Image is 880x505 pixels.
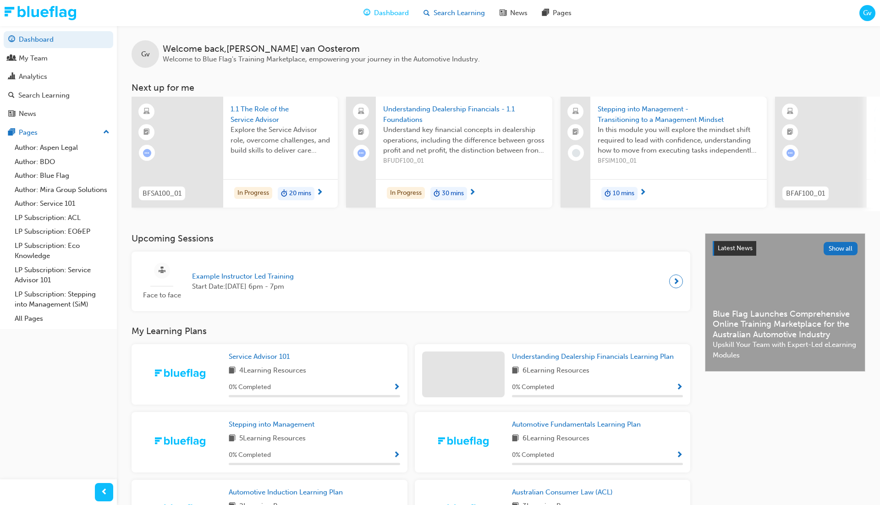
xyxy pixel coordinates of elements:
[132,233,690,244] h3: Upcoming Sessions
[8,129,15,137] span: pages-icon
[143,149,151,157] span: learningRecordVerb_ATTEMPT-icon
[19,127,38,138] div: Pages
[281,188,287,200] span: duration-icon
[512,433,519,445] span: book-icon
[572,106,579,118] span: laptop-icon
[393,384,400,392] span: Show Progress
[19,71,47,82] div: Analytics
[4,105,113,122] a: News
[143,188,181,199] span: BFSA100_01
[8,36,15,44] span: guage-icon
[4,124,113,141] button: Pages
[500,7,506,19] span: news-icon
[387,187,425,199] div: In Progress
[542,7,549,19] span: pages-icon
[4,29,113,124] button: DashboardMy TeamAnalyticsSearch LearningNews
[8,110,15,118] span: news-icon
[132,97,338,208] a: BFSA100_011.1 The Role of the Service AdvisorExplore the Service Advisor role, overcome challenge...
[229,352,290,361] span: Service Advisor 101
[512,419,644,430] a: Automotive Fundamentals Learning Plan
[231,104,330,125] span: 1.1 The Role of the Service Advisor
[535,4,579,22] a: pages-iconPages
[598,156,759,166] span: BFSIM100_01
[289,188,311,199] span: 20 mins
[163,55,480,63] span: Welcome to Blue Flag's Training Marketplace, empowering your journey in the Automotive Industry.
[438,437,489,447] img: Trak
[522,365,589,377] span: 6 Learning Resources
[676,384,683,392] span: Show Progress
[11,211,113,225] a: LP Subscription: ACL
[383,125,545,156] span: Understand key financial concepts in dealership operations, including the difference between gros...
[11,169,113,183] a: Author: Blue Flag
[239,433,306,445] span: 5 Learning Resources
[713,340,858,360] span: Upskill Your Team with Expert-Led eLearning Modules
[11,312,113,326] a: All Pages
[229,351,293,362] a: Service Advisor 101
[561,97,767,208] a: Stepping into Management - Transitioning to a Management MindsetIn this module you will explore t...
[374,8,409,18] span: Dashboard
[357,149,366,157] span: learningRecordVerb_ATTEMPT-icon
[859,5,875,21] button: Gv
[5,6,76,20] img: Trak
[4,50,113,67] a: My Team
[824,242,858,255] button: Show all
[787,106,793,118] span: learningResourceType_ELEARNING-icon
[512,352,674,361] span: Understanding Dealership Financials Learning Plan
[383,156,545,166] span: BFUDF100_01
[492,4,535,22] a: news-iconNews
[553,8,572,18] span: Pages
[11,287,113,312] a: LP Subscription: Stepping into Management (SiM)
[713,241,858,256] a: Latest NewsShow all
[234,187,272,199] div: In Progress
[416,4,492,22] a: search-iconSearch Learning
[229,420,314,428] span: Stepping into Management
[713,309,858,340] span: Blue Flag Launches Comprehensive Online Training Marketplace for the Australian Automotive Industry
[512,488,613,496] span: Australian Consumer Law (ACL)
[4,68,113,85] a: Analytics
[11,263,113,287] a: LP Subscription: Service Advisor 101
[231,125,330,156] span: Explore the Service Advisor role, overcome challenges, and build skills to deliver care beyond tr...
[139,259,683,304] a: Face to faceExample Instructor Led TrainingStart Date:[DATE] 6pm - 7pm
[676,451,683,460] span: Show Progress
[163,44,480,55] span: Welcome back , [PERSON_NAME] van Oosterom
[356,4,416,22] a: guage-iconDashboard
[19,53,48,64] div: My Team
[155,437,205,447] img: Trak
[19,109,36,119] div: News
[229,382,271,393] span: 0 % Completed
[159,265,165,276] span: sessionType_FACE_TO_FACE-icon
[8,73,15,81] span: chart-icon
[572,149,580,157] span: learningRecordVerb_NONE-icon
[512,487,616,498] a: Australian Consumer Law (ACL)
[512,382,554,393] span: 0 % Completed
[512,420,641,428] span: Automotive Fundamentals Learning Plan
[346,97,552,208] a: Understanding Dealership Financials - 1.1 FoundationsUnderstand key financial concepts in dealers...
[4,31,113,48] a: Dashboard
[11,141,113,155] a: Author: Aspen Legal
[786,188,825,199] span: BFAF100_01
[469,189,476,197] span: next-icon
[155,369,205,379] img: Trak
[363,7,370,19] span: guage-icon
[434,188,440,200] span: duration-icon
[18,90,70,101] div: Search Learning
[192,271,294,282] span: Example Instructor Led Training
[11,197,113,211] a: Author: Service 101
[639,189,646,197] span: next-icon
[143,106,150,118] span: learningResourceType_ELEARNING-icon
[239,365,306,377] span: 4 Learning Resources
[192,281,294,292] span: Start Date: [DATE] 6pm - 7pm
[11,183,113,197] a: Author: Mira Group Solutions
[358,126,364,138] span: booktick-icon
[705,233,865,372] a: Latest NewsShow allBlue Flag Launches Comprehensive Online Training Marketplace for the Australia...
[139,290,185,301] span: Face to face
[676,382,683,393] button: Show Progress
[786,149,795,157] span: learningRecordVerb_ATTEMPT-icon
[787,126,793,138] span: booktick-icon
[8,92,15,100] span: search-icon
[393,451,400,460] span: Show Progress
[316,189,323,197] span: next-icon
[423,7,430,19] span: search-icon
[229,450,271,461] span: 0 % Completed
